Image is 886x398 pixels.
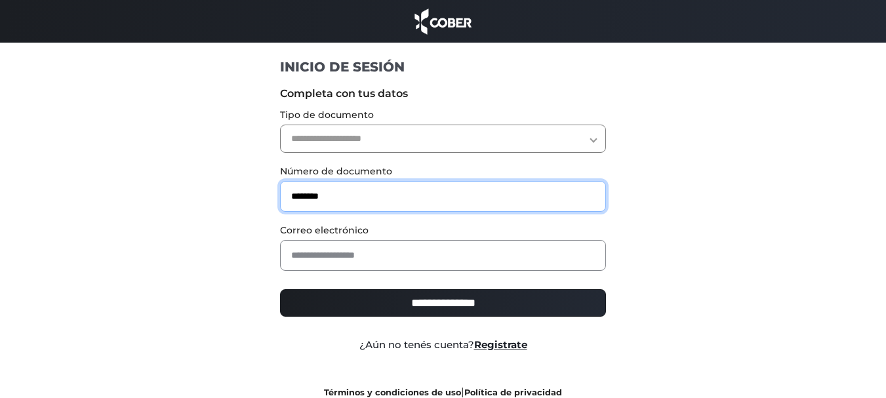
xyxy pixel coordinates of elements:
[464,388,562,397] a: Política de privacidad
[280,165,606,178] label: Número de documento
[411,7,475,36] img: cober_marca.png
[324,388,461,397] a: Términos y condiciones de uso
[280,58,606,75] h1: INICIO DE SESIÓN
[280,224,606,237] label: Correo electrónico
[280,86,606,102] label: Completa con tus datos
[270,338,616,353] div: ¿Aún no tenés cuenta?
[280,108,606,122] label: Tipo de documento
[474,338,527,351] a: Registrate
